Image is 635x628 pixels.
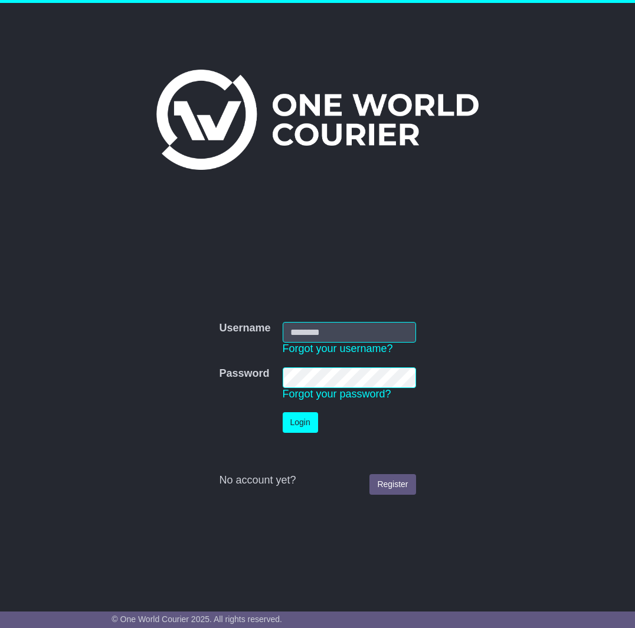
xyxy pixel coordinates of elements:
[283,412,318,433] button: Login
[156,70,479,170] img: One World
[369,474,415,495] a: Register
[283,388,391,400] a: Forgot your password?
[219,474,415,487] div: No account yet?
[219,367,269,380] label: Password
[112,614,282,624] span: © One World Courier 2025. All rights reserved.
[219,322,270,335] label: Username
[283,343,393,354] a: Forgot your username?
